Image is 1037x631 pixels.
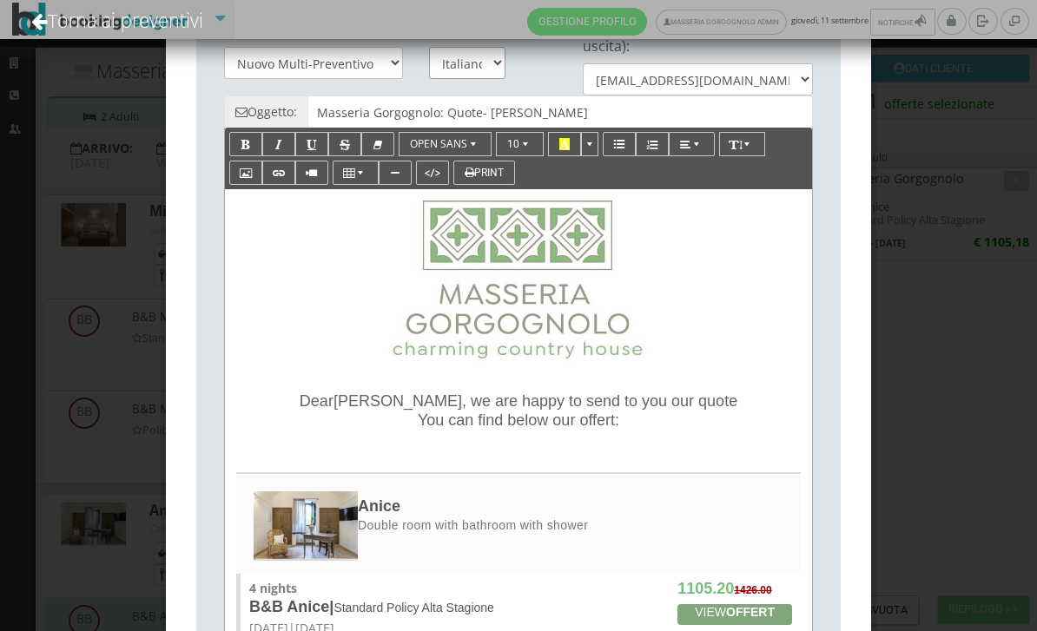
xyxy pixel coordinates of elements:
[410,136,467,151] span: Open Sans
[453,161,515,185] button: Print
[334,601,493,615] span: Standard Policy Alta Stagione
[249,580,297,596] span: 4 nights
[677,604,792,625] a: VIEWOFFERT
[300,392,334,410] span: Dear
[224,95,307,128] span: Oggetto:
[496,132,544,156] button: 10
[677,580,734,597] span: 1105.20
[462,392,737,410] span: , we are happy to send to you our quote
[399,132,492,156] button: Open Sans
[334,392,462,410] span: [PERSON_NAME]
[734,584,771,596] span: 1426.00
[358,497,400,515] span: Anice
[507,138,519,150] span: 10
[249,598,334,615] span: B&B Anice|
[254,491,358,561] img: c61cfc06592711ee9b0b027e0800ecac_max200.jpg
[583,22,813,55] h4: Invia da (indirizzo di posta in uscita):
[358,518,588,532] span: Double room with bathroom with shower
[695,605,775,619] span: VIEW
[418,411,619,429] span: You can find below our offert:
[380,198,656,363] img: 52f0cb276f5311eeb13b0a069e529790.jpg
[726,605,775,619] b: OFFERT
